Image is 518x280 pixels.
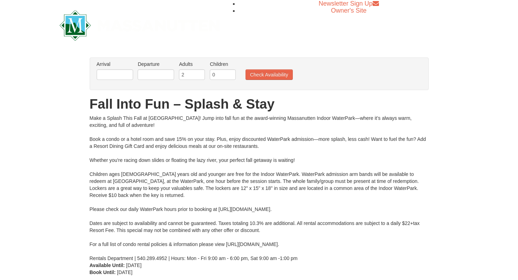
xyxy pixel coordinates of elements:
strong: Available Until: [90,262,125,268]
strong: Book Until: [90,269,116,275]
span: [DATE] [117,269,132,275]
label: Adults [179,61,205,68]
h1: Fall Into Fun – Splash & Stay [90,97,429,111]
span: [DATE] [126,262,141,268]
div: Make a Splash This Fall at [GEOGRAPHIC_DATA]! Jump into fall fun at the award-winning Massanutten... [90,115,429,262]
a: Owner's Site [331,7,366,14]
button: Check Availability [246,69,293,80]
a: Massanutten Resort [60,16,220,33]
label: Departure [138,61,174,68]
label: Arrival [97,61,133,68]
label: Children [210,61,236,68]
img: Massanutten Resort Logo [60,10,220,41]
